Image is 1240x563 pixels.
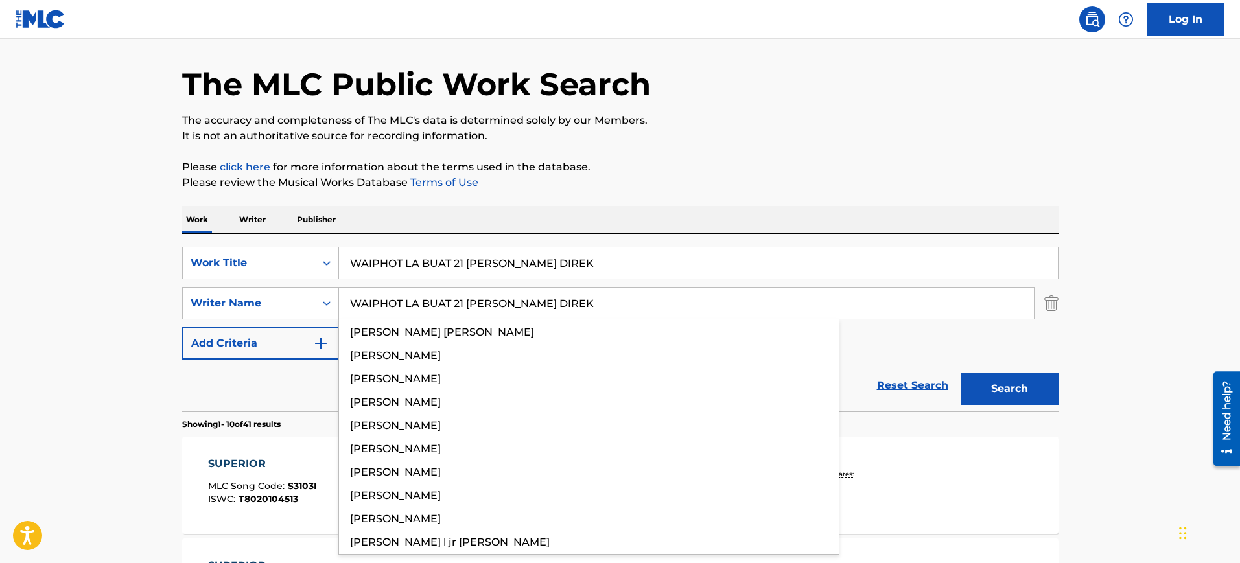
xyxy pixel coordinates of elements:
[350,326,534,338] span: [PERSON_NAME] [PERSON_NAME]
[1079,6,1105,32] a: Public Search
[350,419,441,431] span: [PERSON_NAME]
[350,396,441,408] span: [PERSON_NAME]
[961,373,1059,405] button: Search
[1118,12,1134,27] img: help
[220,161,270,173] a: click here
[182,175,1059,190] p: Please review the Musical Works Database
[350,373,441,385] span: [PERSON_NAME]
[208,456,317,472] div: SUPERIOR
[182,247,1059,411] form: Search Form
[191,295,307,311] div: Writer Name
[208,493,239,505] span: ISWC :
[182,159,1059,175] p: Please for more information about the terms used in the database.
[1175,501,1240,563] iframe: Chat Widget
[350,442,441,455] span: [PERSON_NAME]
[288,480,317,492] span: S3103I
[1179,514,1187,553] div: Drag
[350,536,550,548] span: [PERSON_NAME] l jr [PERSON_NAME]
[182,113,1059,128] p: The accuracy and completeness of The MLC's data is determined solely by our Members.
[191,255,307,271] div: Work Title
[235,206,270,233] p: Writer
[182,419,281,430] p: Showing 1 - 10 of 41 results
[1113,6,1139,32] div: Help
[182,65,651,104] h1: The MLC Public Work Search
[293,206,340,233] p: Publisher
[16,10,65,29] img: MLC Logo
[1044,287,1059,319] img: Delete Criterion
[408,176,478,189] a: Terms of Use
[182,128,1059,144] p: It is not an authoritative source for recording information.
[350,466,441,478] span: [PERSON_NAME]
[313,336,329,351] img: 9d2ae6d4665cec9f34b9.svg
[182,206,212,233] p: Work
[350,512,441,525] span: [PERSON_NAME]
[182,437,1059,534] a: SUPERIORMLC Song Code:S3103IISWC:T8020104513Writers (5)[PERSON_NAME], [PERSON_NAME], [PERSON_NAME...
[1204,367,1240,471] iframe: Resource Center
[239,493,298,505] span: T8020104513
[871,371,955,400] a: Reset Search
[1147,3,1224,36] a: Log In
[208,480,288,492] span: MLC Song Code :
[182,327,339,360] button: Add Criteria
[350,489,441,501] span: [PERSON_NAME]
[350,349,441,362] span: [PERSON_NAME]
[1084,12,1100,27] img: search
